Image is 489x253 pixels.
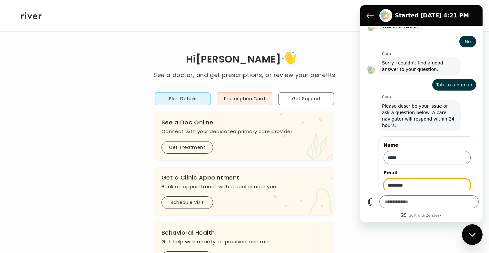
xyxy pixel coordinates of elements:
button: Plan Details [155,92,210,105]
iframe: Messaging window [360,5,483,222]
button: Get Support [279,92,334,105]
h1: Hi [PERSON_NAME] [153,49,335,71]
p: Book an appointment with a doctor near you [161,182,328,191]
button: Prescription Card [217,92,272,105]
h3: Get a Clinic Appointment [161,173,328,182]
p: Connect with your dedicated primary care provider [161,127,328,136]
p: See a doctor, and get prescriptions, or review your benefits [153,71,335,80]
iframe: Button to launch messaging window, conversation in progress [462,224,483,245]
button: Get Treatment [161,141,213,154]
h3: Behavioral Health [161,228,328,237]
h3: See a Doc Online [161,118,328,127]
button: Schedule Visit [161,196,213,209]
p: Get help with anxiety, depression, and more [161,237,328,246]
